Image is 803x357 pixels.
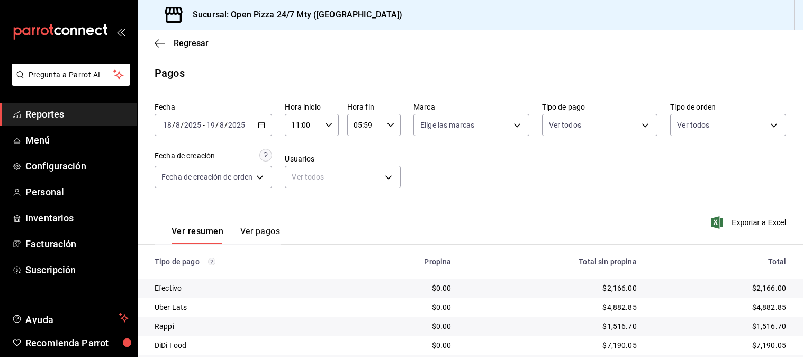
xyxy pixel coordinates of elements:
span: Inventarios [25,211,129,225]
div: Total [654,257,786,266]
span: Recomienda Parrot [25,336,129,350]
span: Personal [25,185,129,199]
button: Regresar [155,38,209,48]
input: -- [206,121,215,129]
div: $2,166.00 [654,283,786,293]
button: Pregunta a Parrot AI [12,64,130,86]
label: Tipo de pago [542,103,658,111]
span: - [203,121,205,129]
input: ---- [184,121,202,129]
button: Ver pagos [240,226,280,244]
span: Ver todos [549,120,581,130]
div: $0.00 [359,321,452,332]
div: Tipo de pago [155,257,342,266]
div: $4,882.85 [654,302,786,313]
span: Elige las marcas [420,120,474,130]
span: / [224,121,228,129]
div: Uber Eats [155,302,342,313]
span: Reportes [25,107,129,121]
span: / [172,121,175,129]
div: Pagos [155,65,185,81]
div: Efectivo [155,283,342,293]
div: DiDi Food [155,340,342,351]
input: -- [175,121,181,129]
h3: Sucursal: Open Pizza 24/7 Mty ([GEOGRAPHIC_DATA]) [184,8,402,21]
button: Exportar a Excel [714,216,786,229]
span: / [181,121,184,129]
div: Propina [359,257,452,266]
div: $7,190.05 [654,340,786,351]
div: navigation tabs [172,226,280,244]
span: Configuración [25,159,129,173]
span: / [215,121,219,129]
span: Regresar [174,38,209,48]
div: $0.00 [359,283,452,293]
input: -- [163,121,172,129]
div: Ver todos [285,166,401,188]
span: Suscripción [25,263,129,277]
div: Rappi [155,321,342,332]
span: Facturación [25,237,129,251]
label: Fecha [155,103,272,111]
div: $7,190.05 [468,340,636,351]
label: Hora fin [347,103,401,111]
span: Menú [25,133,129,147]
span: Pregunta a Parrot AI [29,69,114,81]
button: Ver resumen [172,226,223,244]
svg: Los pagos realizados con Pay y otras terminales son montos brutos. [208,258,215,265]
div: $0.00 [359,340,452,351]
div: $0.00 [359,302,452,313]
input: ---- [228,121,246,129]
span: Ver todos [677,120,709,130]
div: $4,882.85 [468,302,636,313]
span: Ayuda [25,311,115,324]
label: Marca [413,103,529,111]
input: -- [219,121,224,129]
button: open_drawer_menu [116,28,125,36]
div: Total sin propina [468,257,636,266]
label: Usuarios [285,155,401,163]
div: Fecha de creación [155,150,215,162]
div: $2,166.00 [468,283,636,293]
label: Tipo de orden [670,103,786,111]
div: $1,516.70 [654,321,786,332]
span: Fecha de creación de orden [161,172,252,182]
a: Pregunta a Parrot AI [7,77,130,88]
div: $1,516.70 [468,321,636,332]
label: Hora inicio [285,103,338,111]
